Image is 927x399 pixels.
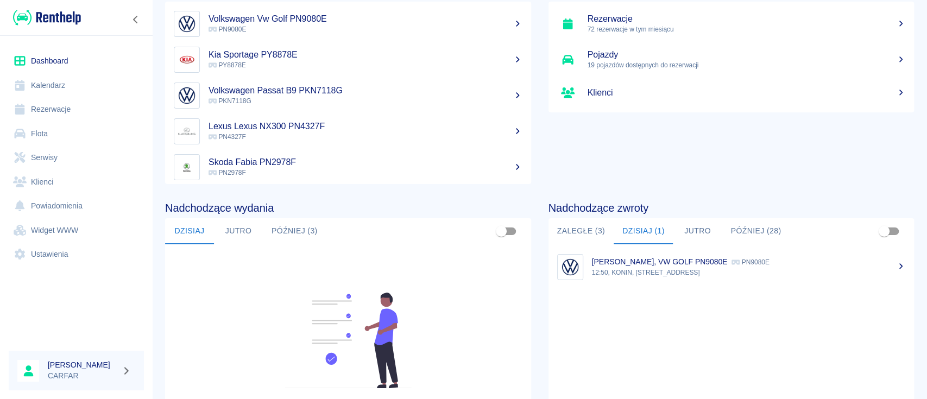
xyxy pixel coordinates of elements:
[165,113,531,149] a: ImageLexus Lexus NX300 PN4327F PN4327F
[48,359,117,370] h6: [PERSON_NAME]
[588,14,906,24] h5: Rezerwacje
[9,145,144,170] a: Serwisy
[614,218,673,244] button: Dzisiaj (1)
[592,268,906,277] p: 12:50, KONIN, [STREET_ADDRESS]
[176,14,197,34] img: Image
[874,221,894,242] span: Pokaż przypisane tylko do mnie
[9,49,144,73] a: Dashboard
[165,218,214,244] button: Dzisiaj
[176,49,197,70] img: Image
[722,218,790,244] button: Później (28)
[592,257,728,266] p: [PERSON_NAME], VW GOLF PN9080E
[165,149,531,185] a: ImageSkoda Fabia PN2978F PN2978F
[9,194,144,218] a: Powiadomienia
[176,121,197,142] img: Image
[209,97,251,105] span: PKN7118G
[209,157,522,168] h5: Skoda Fabia PN2978F
[731,258,769,266] p: PN9080E
[209,26,246,33] span: PN9080E
[209,49,522,60] h5: Kia Sportage PY8878E
[548,201,915,214] h4: Nadchodzące zwroty
[548,6,915,42] a: Rezerwacje72 rezerwacje w tym miesiącu
[176,85,197,106] img: Image
[9,9,81,27] a: Renthelp logo
[214,218,263,244] button: Jutro
[209,85,522,96] h5: Volkswagen Passat B9 PKN7118G
[9,218,144,243] a: Widget WWW
[9,73,144,98] a: Kalendarz
[13,9,81,27] img: Renthelp logo
[588,49,906,60] h5: Pojazdy
[588,87,906,98] h5: Klienci
[209,133,246,141] span: PN4327F
[9,122,144,146] a: Flota
[9,170,144,194] a: Klienci
[491,221,512,242] span: Pokaż przypisane tylko do mnie
[165,42,531,78] a: ImageKia Sportage PY8878E PY8878E
[560,257,581,277] img: Image
[9,242,144,267] a: Ustawienia
[48,370,117,382] p: CARFAR
[209,14,522,24] h5: Volkswagen Vw Golf PN9080E
[548,42,915,78] a: Pojazdy19 pojazdów dostępnych do rezerwacji
[165,6,531,42] a: ImageVolkswagen Vw Golf PN9080E PN9080E
[263,218,326,244] button: Później (3)
[165,78,531,113] a: ImageVolkswagen Passat B9 PKN7118G PKN7118G
[176,157,197,178] img: Image
[548,249,915,285] a: Image[PERSON_NAME], VW GOLF PN9080E PN9080E12:50, KONIN, [STREET_ADDRESS]
[588,24,906,34] p: 72 rezerwacje w tym miesiącu
[209,121,522,132] h5: Lexus Lexus NX300 PN4327F
[548,78,915,108] a: Klienci
[673,218,722,244] button: Jutro
[588,60,906,70] p: 19 pojazdów dostępnych do rezerwacji
[128,12,144,27] button: Zwiń nawigację
[165,201,531,214] h4: Nadchodzące wydania
[209,169,246,176] span: PN2978F
[209,61,246,69] span: PY8878E
[9,97,144,122] a: Rezerwacje
[278,293,418,388] img: Fleet
[548,218,614,244] button: Zaległe (3)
